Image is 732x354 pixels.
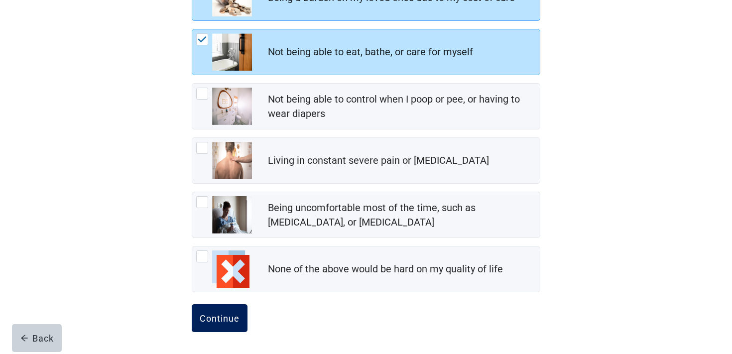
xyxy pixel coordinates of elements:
div: Being uncomfortable most of the time, such as nausea, vomiting, or diarrhea, checkbox, not checked [192,192,540,238]
div: None of the above would be hard on my quality of life [268,262,503,276]
div: Not being able to control when I poop or pee, or having to wear diapers [268,92,534,121]
div: None of the above would be hard on my quality of life, checkbox, not checked [192,246,540,292]
div: Not being able to eat, bathe, or care for myself [268,45,473,59]
div: Continue [200,313,240,323]
button: arrow-leftBack [12,324,62,352]
div: Living in constant severe pain or shortness of breath, checkbox, not checked [192,137,540,184]
div: Not being able to control when I poop or pee, or having to wear diapers, checkbox, not checked [192,83,540,129]
button: Continue [192,304,247,332]
div: Not being able to eat, bathe, or care for myself, checkbox, checked [192,29,540,75]
span: arrow-left [20,334,28,342]
div: Living in constant severe pain or [MEDICAL_DATA] [268,153,489,168]
div: Being uncomfortable most of the time, such as [MEDICAL_DATA], or [MEDICAL_DATA] [268,201,534,230]
div: Back [20,333,54,343]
